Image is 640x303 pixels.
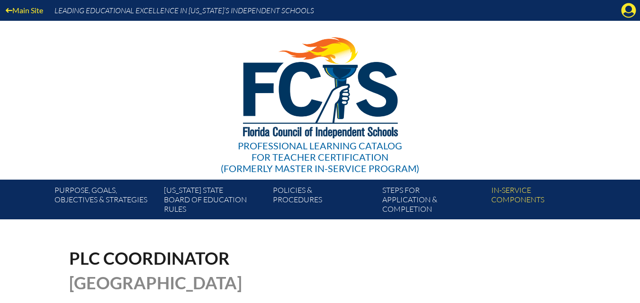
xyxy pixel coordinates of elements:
svg: Manage account [621,3,636,18]
a: Steps forapplication & completion [379,183,487,219]
img: FCISlogo221.eps [222,21,418,150]
span: for Teacher Certification [252,151,388,163]
a: Policies &Procedures [269,183,378,219]
a: In-servicecomponents [487,183,596,219]
a: Purpose, goals,objectives & strategies [51,183,160,219]
a: Professional Learning Catalog for Teacher Certification(formerly Master In-service Program) [217,19,423,176]
span: [GEOGRAPHIC_DATA] [69,272,242,293]
span: PLC Coordinator [69,248,230,268]
div: Professional Learning Catalog (formerly Master In-service Program) [221,140,419,174]
a: [US_STATE] StateBoard of Education rules [160,183,269,219]
a: Main Site [2,4,47,17]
